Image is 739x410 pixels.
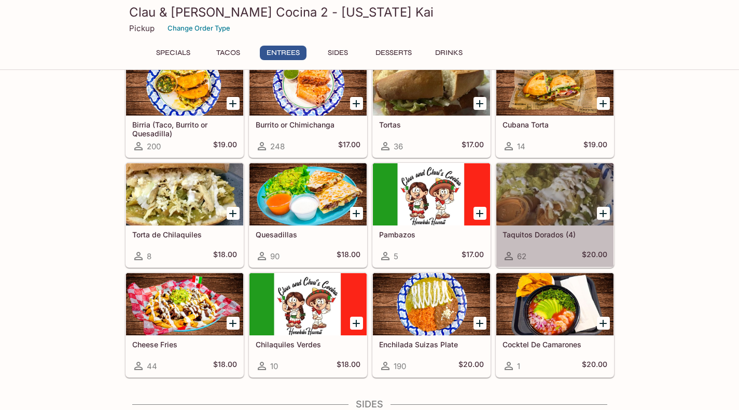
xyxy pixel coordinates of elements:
span: 44 [147,361,157,371]
a: Burrito or Chimichanga248$17.00 [249,53,367,158]
h5: Quesadillas [256,230,360,239]
span: 8 [147,251,151,261]
h5: $18.00 [213,360,237,372]
div: Quesadillas [249,163,367,225]
a: Birria (Taco, Burrito or Quesadilla)200$19.00 [126,53,244,158]
div: Burrito or Chimichanga [249,53,367,116]
span: 36 [394,142,403,151]
span: 62 [517,251,526,261]
h5: $20.00 [582,250,607,262]
button: Add Burrito or Chimichanga [350,97,363,110]
div: Enchilada Suizas Plate [373,273,490,335]
h5: Enchilada Suizas Plate [379,340,484,349]
h5: $20.00 [458,360,484,372]
div: Pambazos [373,163,490,225]
h5: $17.00 [462,250,484,262]
button: Entrees [260,46,306,60]
h3: Clau & [PERSON_NAME] Cocina 2 - [US_STATE] Kai [129,4,610,20]
button: Add Torta de Chilaquiles [227,207,240,220]
div: Chilaquiles Verdes [249,273,367,335]
button: Add Chilaquiles Verdes [350,317,363,330]
div: Taquitos Dorados (4) [496,163,613,225]
span: 14 [517,142,525,151]
h5: Burrito or Chimichanga [256,120,360,129]
a: Quesadillas90$18.00 [249,163,367,267]
button: Add Cheese Fries [227,317,240,330]
a: Chilaquiles Verdes10$18.00 [249,273,367,377]
button: Add Cocktel De Camarones [597,317,610,330]
button: Add Pambazos [473,207,486,220]
a: Pambazos5$17.00 [372,163,491,267]
span: 200 [147,142,161,151]
h5: Cubana Torta [503,120,607,129]
a: Torta de Chilaquiles8$18.00 [126,163,244,267]
span: 1 [517,361,520,371]
span: 248 [270,142,285,151]
a: Enchilada Suizas Plate190$20.00 [372,273,491,377]
a: Cheese Fries44$18.00 [126,273,244,377]
h5: Cocktel De Camarones [503,340,607,349]
a: Cubana Torta14$19.00 [496,53,614,158]
button: Add Tortas [473,97,486,110]
h5: $18.00 [337,250,360,262]
h5: $18.00 [213,250,237,262]
span: 90 [270,251,280,261]
div: Cocktel De Camarones [496,273,613,335]
span: 5 [394,251,398,261]
span: 190 [394,361,406,371]
button: Specials [150,46,197,60]
h5: Tortas [379,120,484,129]
div: Torta de Chilaquiles [126,163,243,225]
a: Cocktel De Camarones1$20.00 [496,273,614,377]
h5: Chilaquiles Verdes [256,340,360,349]
button: Desserts [370,46,417,60]
button: Tacos [205,46,252,60]
button: Add Quesadillas [350,207,363,220]
h5: $19.00 [583,140,607,152]
div: Cheese Fries [126,273,243,335]
button: Sides [315,46,361,60]
button: Add Enchilada Suizas Plate [473,317,486,330]
div: Birria (Taco, Burrito or Quesadilla) [126,53,243,116]
h5: $18.00 [337,360,360,372]
div: Tortas [373,53,490,116]
button: Add Taquitos Dorados (4) [597,207,610,220]
h5: $19.00 [213,140,237,152]
p: Pickup [129,23,155,33]
h5: Taquitos Dorados (4) [503,230,607,239]
h5: $17.00 [338,140,360,152]
div: Cubana Torta [496,53,613,116]
h5: Cheese Fries [132,340,237,349]
h5: $17.00 [462,140,484,152]
button: Change Order Type [163,20,235,36]
h5: $20.00 [582,360,607,372]
h5: Torta de Chilaquiles [132,230,237,239]
button: Add Cubana Torta [597,97,610,110]
h5: Pambazos [379,230,484,239]
button: Add Birria (Taco, Burrito or Quesadilla) [227,97,240,110]
h5: Birria (Taco, Burrito or Quesadilla) [132,120,237,137]
h4: Sides [125,399,615,410]
a: Tortas36$17.00 [372,53,491,158]
a: Taquitos Dorados (4)62$20.00 [496,163,614,267]
span: 10 [270,361,278,371]
button: Drinks [426,46,472,60]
